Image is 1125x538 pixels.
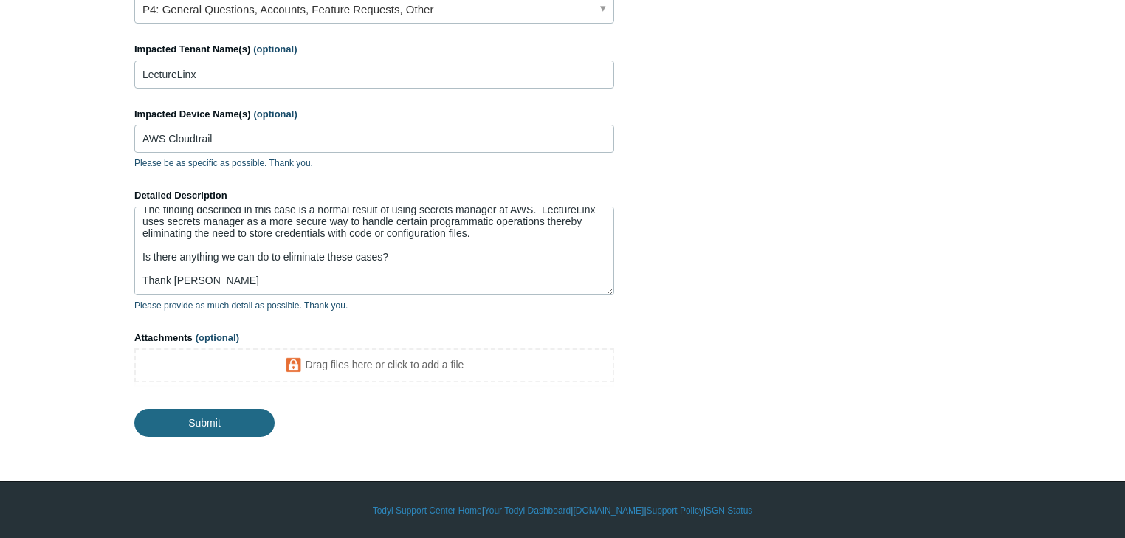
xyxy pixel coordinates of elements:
[134,42,614,57] label: Impacted Tenant Name(s)
[706,504,752,517] a: SGN Status
[573,504,644,517] a: [DOMAIN_NAME]
[196,332,239,343] span: (optional)
[134,409,275,437] input: Submit
[134,107,614,122] label: Impacted Device Name(s)
[484,504,571,517] a: Your Todyl Dashboard
[134,504,991,517] div: | | | |
[373,504,482,517] a: Todyl Support Center Home
[134,299,614,312] p: Please provide as much detail as possible. Thank you.
[134,156,614,170] p: Please be as specific as possible. Thank you.
[134,331,614,345] label: Attachments
[254,108,297,120] span: (optional)
[134,188,614,203] label: Detailed Description
[647,504,703,517] a: Support Policy
[253,44,297,55] span: (optional)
